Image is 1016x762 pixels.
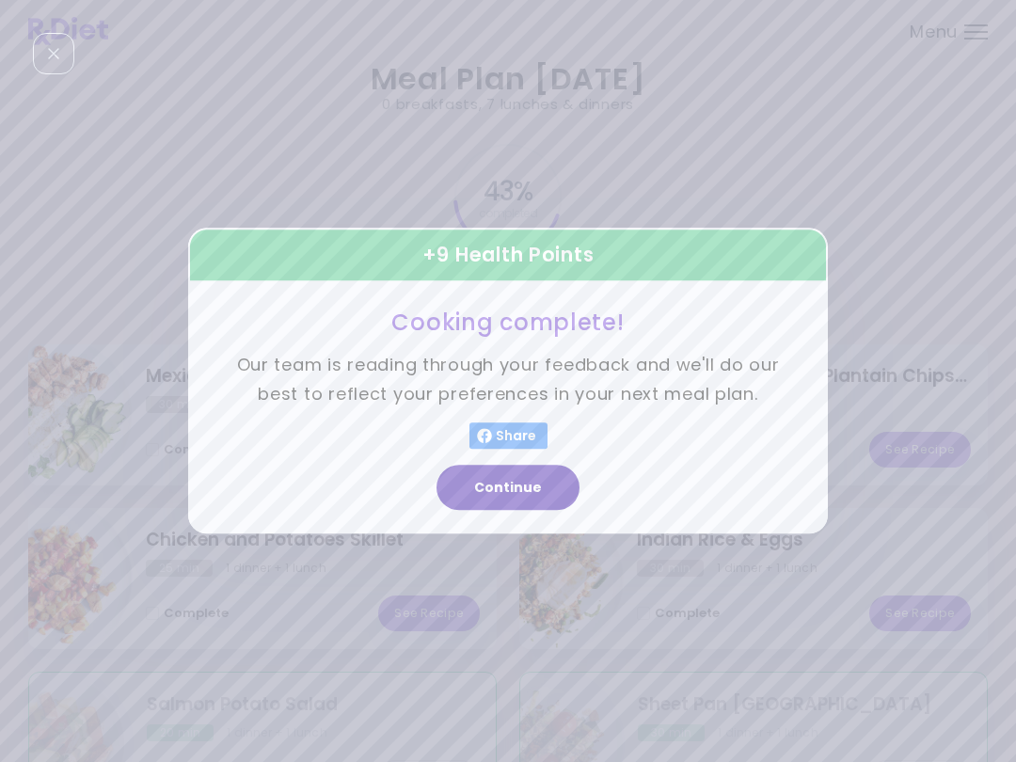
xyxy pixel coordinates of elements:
button: Continue [437,466,579,511]
div: Close [33,33,74,74]
p: Our team is reading through your feedback and we'll do our best to reflect your preferences in yo... [235,352,781,409]
span: Share [492,429,540,444]
button: Share [469,423,548,450]
h3: Cooking complete! [235,308,781,337]
div: + 9 Health Points [188,228,828,282]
